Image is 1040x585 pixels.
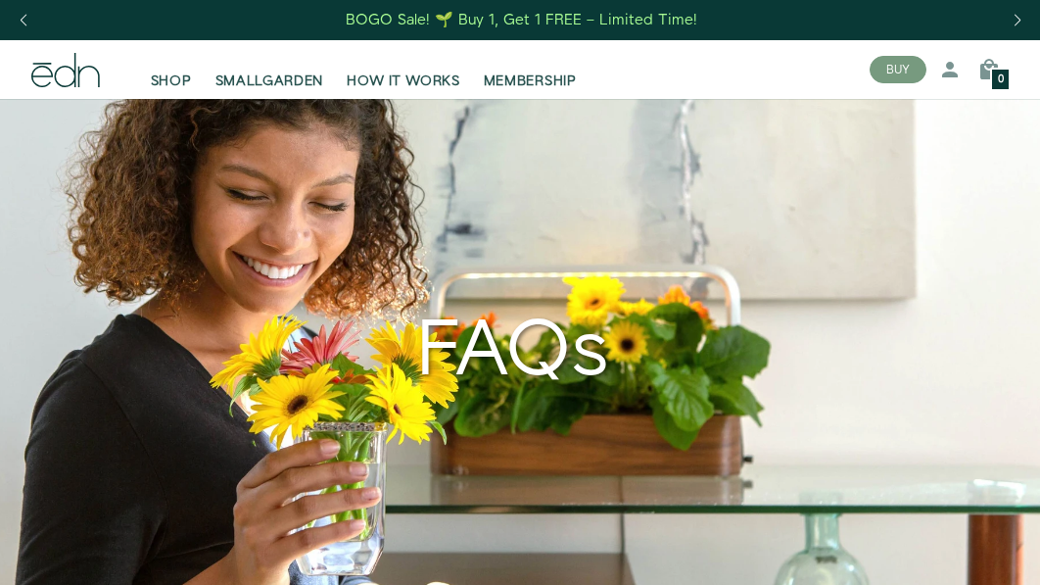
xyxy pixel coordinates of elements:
span: 0 [998,74,1004,85]
span: SMALLGARDEN [215,72,324,91]
a: SHOP [139,48,204,91]
div: BOGO Sale! 🌱 Buy 1, Get 1 FREE – Limited Time! [346,10,697,30]
button: BUY [870,56,926,83]
span: HOW IT WORKS [347,72,459,91]
a: HOW IT WORKS [335,48,471,91]
iframe: Opens a widget where you can find more information [785,526,1020,575]
a: SMALLGARDEN [204,48,336,91]
a: BOGO Sale! 🌱 Buy 1, Get 1 FREE – Limited Time! [345,5,700,35]
span: SHOP [151,72,192,91]
a: MEMBERSHIP [472,48,589,91]
span: MEMBERSHIP [484,72,577,91]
